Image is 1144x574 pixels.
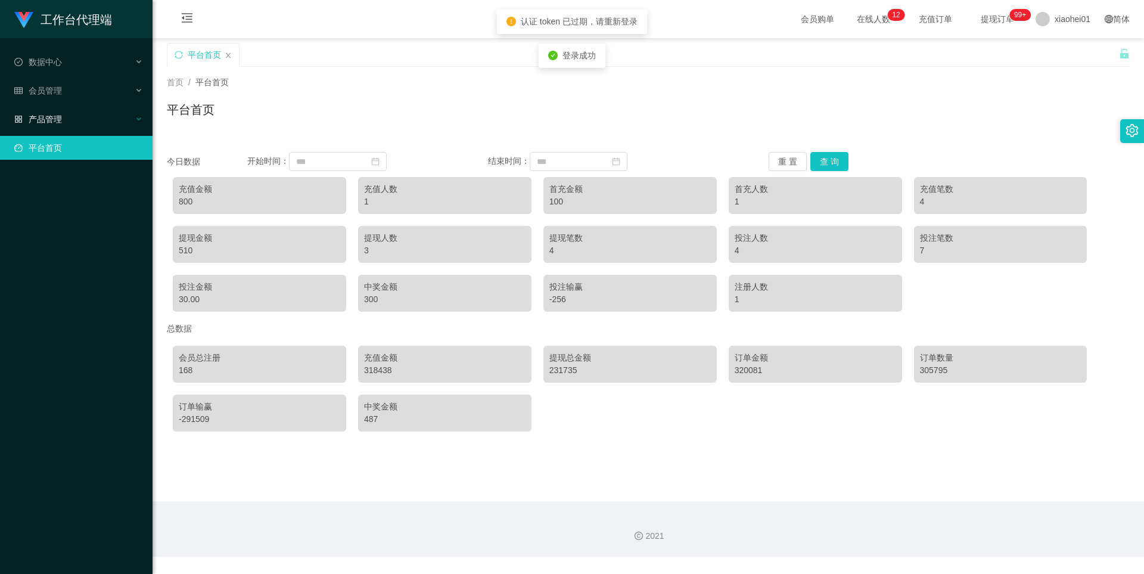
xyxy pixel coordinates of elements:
[167,77,184,87] span: 首页
[635,532,643,540] i: 图标: copyright
[14,114,62,124] span: 产品管理
[975,15,1020,23] span: 提现订单
[364,183,526,196] div: 充值人数
[14,86,23,95] i: 图标: table
[913,15,958,23] span: 充值订单
[735,244,896,257] div: 4
[549,196,711,208] div: 100
[167,156,247,168] div: 今日数据
[175,51,183,59] i: 图标: sync
[851,15,896,23] span: 在线人数
[14,136,143,160] a: 图标: dashboard平台首页
[195,77,229,87] span: 平台首页
[920,232,1081,244] div: 投注笔数
[364,281,526,293] div: 中奖金额
[179,352,340,364] div: 会员总注册
[225,52,232,59] i: 图标: close
[364,352,526,364] div: 充值金额
[562,51,596,60] span: 登录成功
[735,293,896,306] div: 1
[549,364,711,377] div: 231735
[488,156,530,166] span: 结束时间：
[14,58,23,66] i: 图标: check-circle-o
[769,152,807,171] button: 重 置
[14,12,33,29] img: logo.9652507e.png
[179,364,340,377] div: 168
[920,244,1081,257] div: 7
[371,157,380,166] i: 图标: calendar
[549,352,711,364] div: 提现总金额
[179,281,340,293] div: 投注金额
[179,183,340,196] div: 充值金额
[735,364,896,377] div: 320081
[179,196,340,208] div: 800
[179,244,340,257] div: 510
[549,281,711,293] div: 投注输赢
[1009,9,1031,21] sup: 1047
[735,232,896,244] div: 投注人数
[364,293,526,306] div: 300
[162,530,1134,542] div: 2021
[1119,48,1130,59] i: 图标: unlock
[179,413,340,426] div: -291509
[188,44,221,66] div: 平台首页
[887,9,904,21] sup: 12
[179,232,340,244] div: 提现金额
[247,156,289,166] span: 开始时间：
[364,413,526,426] div: 487
[188,77,191,87] span: /
[364,196,526,208] div: 1
[549,232,711,244] div: 提现笔数
[364,364,526,377] div: 318438
[735,183,896,196] div: 首充人数
[735,281,896,293] div: 注册人数
[1126,124,1139,137] i: 图标: setting
[549,244,711,257] div: 4
[735,352,896,364] div: 订单金额
[14,14,112,24] a: 工作台代理端
[920,196,1081,208] div: 4
[506,17,516,26] i: icon: exclamation-circle
[167,101,214,119] h1: 平台首页
[896,9,900,21] p: 2
[920,364,1081,377] div: 305795
[549,293,711,306] div: -256
[920,183,1081,196] div: 充值笔数
[41,1,112,39] h1: 工作台代理端
[14,86,62,95] span: 会员管理
[1105,15,1113,23] i: 图标: global
[521,17,638,26] span: 认证 token 已过期，请重新登录
[14,115,23,123] i: 图标: appstore-o
[364,232,526,244] div: 提现人数
[179,401,340,413] div: 订单输赢
[548,51,558,60] i: icon: check-circle
[179,293,340,306] div: 30.00
[364,401,526,413] div: 中奖金额
[364,244,526,257] div: 3
[892,9,896,21] p: 1
[735,196,896,208] div: 1
[810,152,848,171] button: 查 询
[549,183,711,196] div: 首充金额
[612,157,620,166] i: 图标: calendar
[14,57,62,67] span: 数据中心
[167,318,1130,340] div: 总数据
[167,1,207,39] i: 图标: menu-fold
[920,352,1081,364] div: 订单数量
